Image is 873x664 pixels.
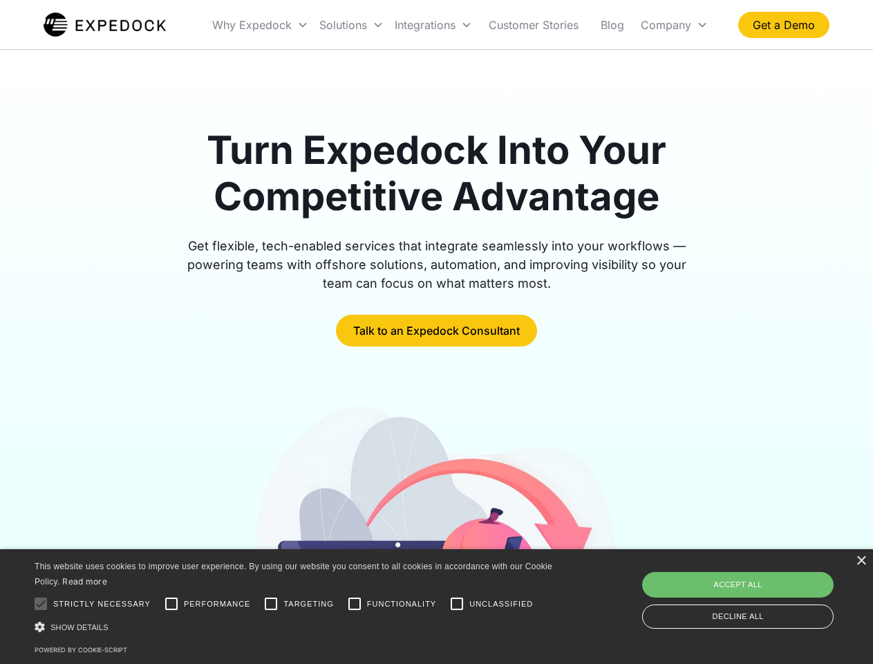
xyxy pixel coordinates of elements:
[171,127,702,220] h1: Turn Expedock Into Your Competitive Advantage
[367,598,436,610] span: Functionality
[642,605,834,629] div: Decline all
[283,598,333,610] span: Targeting
[62,576,107,587] a: Read more
[184,598,251,610] span: Performance
[635,1,713,48] div: Company
[641,18,691,32] div: Company
[478,1,590,48] a: Customer Stories
[314,1,389,48] div: Solutions
[590,1,635,48] a: Blog
[35,562,552,587] span: This website uses cookies to improve user experience. By using our website you consent to all coo...
[35,620,557,634] div: Show details
[469,598,533,610] span: Unclassified
[642,572,834,597] div: Accept all
[395,18,456,32] div: Integrations
[44,11,166,39] a: home
[389,1,478,48] div: Integrations
[44,11,166,39] img: Expedock Logo
[319,18,367,32] div: Solutions
[207,1,314,48] div: Why Expedock
[804,598,873,664] iframe: Chat Widget
[35,646,127,654] a: Powered by cookie-script
[212,18,292,32] div: Why Expedock
[50,623,109,631] span: Show details
[856,556,866,566] div: Close
[738,12,829,38] a: Get a Demo
[53,598,151,610] span: Strictly necessary
[171,237,702,293] div: Get flexible, tech-enabled services that integrate seamlessly into your workflows — powering team...
[336,315,537,347] a: Talk to an Expedock Consultant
